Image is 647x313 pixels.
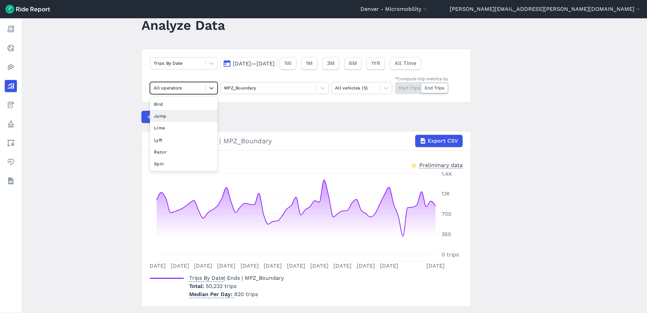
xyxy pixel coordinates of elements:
p: 820 trips [189,290,284,298]
tspan: 700 [442,211,451,217]
tspan: [DATE] [357,263,375,269]
button: 1YR [367,57,385,69]
button: 1M [302,57,317,69]
button: 1W [280,57,296,69]
h1: Analyze Data [141,16,225,35]
span: Total [189,283,206,289]
div: Razor [150,146,218,158]
button: Denver - Micromobility [360,5,428,13]
tspan: [DATE] [194,263,212,269]
tspan: [DATE] [287,263,305,269]
a: Analyze [5,80,17,92]
span: 1W [284,59,292,67]
tspan: [DATE] [264,263,282,269]
tspan: [DATE] [310,263,329,269]
div: Spin [150,158,218,170]
tspan: 350 [442,231,451,237]
button: Export CSV [415,135,463,147]
tspan: [DATE] [217,263,236,269]
a: Datasets [5,175,17,187]
button: Compare Metrics [141,111,204,123]
a: Fees [5,99,17,111]
a: Report [5,23,17,35]
tspan: [DATE] [241,263,259,269]
span: | Ends | MPZ_Boundary [189,275,284,281]
a: Health [5,156,17,168]
span: Trips By Date [189,273,224,282]
tspan: [DATE] [426,263,445,269]
span: Median Per Day [189,289,234,298]
span: 50,232 trips [206,283,237,289]
span: 1M [306,59,313,67]
span: 1YR [371,59,380,67]
div: Lime [150,122,218,134]
span: Export CSV [428,137,458,145]
img: Ride Report [5,5,50,14]
tspan: 0 trips [442,251,459,258]
tspan: 1.4K [442,171,452,177]
button: [DATE]—[DATE] [220,57,277,69]
button: All Time [390,57,421,69]
span: 6M [349,59,357,67]
span: All Time [395,59,416,67]
div: Lyft [150,134,218,146]
div: Trips By Date | Ends | MPZ_Boundary [150,135,463,147]
tspan: [DATE] [171,263,189,269]
tspan: 1.1K [442,190,450,197]
tspan: [DATE] [380,263,398,269]
tspan: [DATE] [148,263,166,269]
div: *Compute trip metrics by [395,76,448,82]
tspan: [DATE] [333,263,352,269]
div: Bird [150,98,218,110]
div: Jump [150,110,218,122]
span: [DATE]—[DATE] [233,60,275,67]
a: Areas [5,137,17,149]
a: Policy [5,118,17,130]
button: 6M [344,57,361,69]
button: 3M [322,57,339,69]
span: 3M [327,59,335,67]
a: Realtime [5,42,17,54]
div: Preliminary data [419,161,463,168]
button: [PERSON_NAME][EMAIL_ADDRESS][PERSON_NAME][DOMAIN_NAME] [450,5,642,13]
a: Heatmaps [5,61,17,73]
